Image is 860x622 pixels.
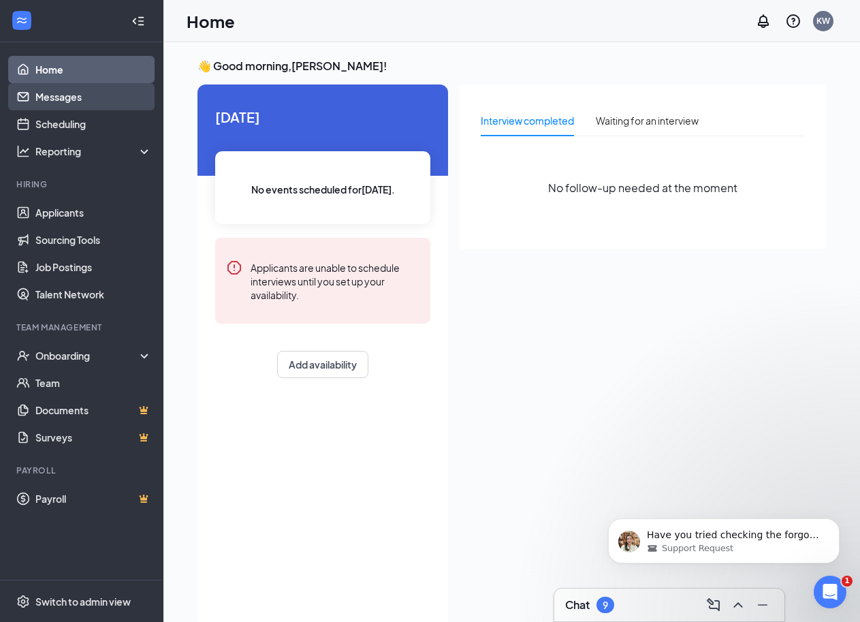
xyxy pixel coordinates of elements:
div: Waiting for an interview [596,113,699,128]
a: Scheduling [35,110,152,138]
svg: Collapse [131,14,145,28]
div: Payroll [16,465,149,476]
svg: Error [226,260,242,276]
svg: Analysis [16,144,30,158]
svg: UserCheck [16,349,30,362]
a: PayrollCrown [35,485,152,512]
span: [DATE] [215,106,430,127]
svg: QuestionInfo [785,13,801,29]
svg: Minimize [754,597,771,613]
a: Sourcing Tools [35,226,152,253]
svg: WorkstreamLogo [15,14,29,27]
a: Team [35,369,152,396]
span: 1 [842,576,853,587]
div: 9 [603,600,608,611]
a: Talent Network [35,281,152,308]
button: ComposeMessage [703,594,724,616]
h1: Home [187,10,235,33]
iframe: Intercom notifications message [588,490,860,585]
h3: 👋 Good morning, [PERSON_NAME] ! [197,59,826,74]
div: KW [816,15,830,27]
div: Onboarding [35,349,140,362]
iframe: Intercom live chat [814,576,846,608]
button: ChevronUp [727,594,749,616]
a: Messages [35,83,152,110]
a: SurveysCrown [35,424,152,451]
button: Add availability [277,351,368,378]
div: Reporting [35,144,153,158]
a: DocumentsCrown [35,396,152,424]
a: Home [35,56,152,83]
div: Interview completed [481,113,574,128]
div: Switch to admin view [35,595,131,608]
svg: Notifications [755,13,771,29]
svg: Settings [16,595,30,608]
div: Team Management [16,322,149,333]
a: Applicants [35,199,152,226]
h3: Chat [565,597,590,612]
svg: ChevronUp [730,597,746,613]
div: Applicants are unable to schedule interviews until you set up your availability. [251,260,419,302]
div: Hiring [16,178,149,190]
span: No follow-up needed at the moment [548,179,737,196]
a: Job Postings [35,253,152,281]
span: No events scheduled for [DATE] . [251,182,395,197]
svg: ComposeMessage [705,597,722,613]
button: Minimize [752,594,774,616]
